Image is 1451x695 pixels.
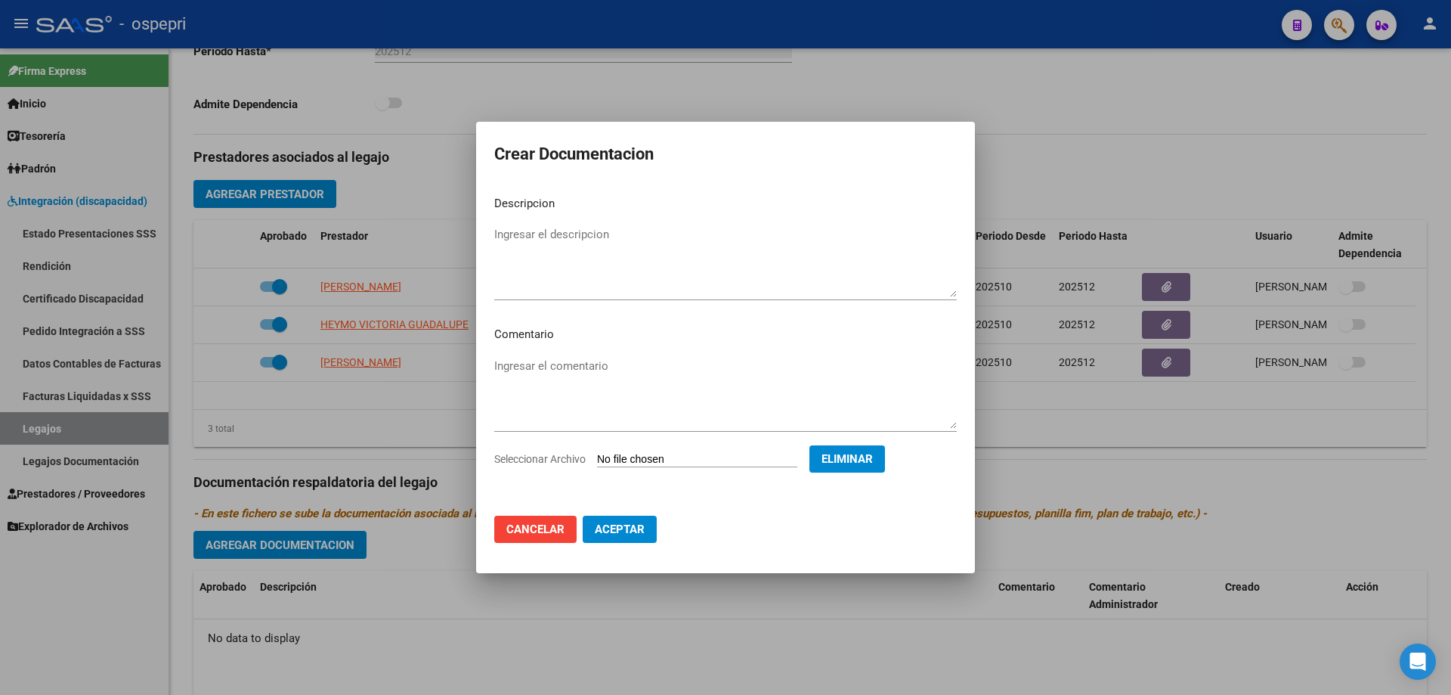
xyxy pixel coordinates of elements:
p: Comentario [494,326,957,343]
button: Eliminar [809,445,885,473]
p: Descripcion [494,195,957,213]
span: Eliminar [821,452,873,466]
div: Open Intercom Messenger [1400,644,1436,680]
button: Cancelar [494,516,577,543]
span: Cancelar [506,523,565,536]
span: Aceptar [595,523,645,536]
h2: Crear Documentacion [494,140,957,169]
button: Aceptar [583,516,657,543]
span: Seleccionar Archivo [494,453,586,465]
